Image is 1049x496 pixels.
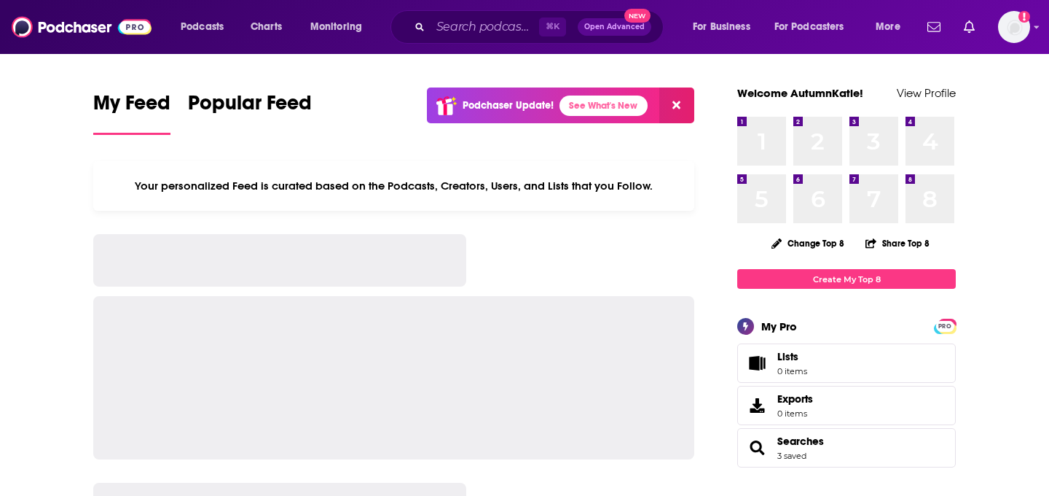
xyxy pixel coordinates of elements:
[737,269,956,289] a: Create My Top 8
[1018,11,1030,23] svg: Add a profile image
[865,15,919,39] button: open menu
[777,392,813,406] span: Exports
[763,234,853,252] button: Change Top 8
[922,15,946,39] a: Show notifications dropdown
[693,17,750,37] span: For Business
[170,15,243,39] button: open menu
[188,90,312,124] span: Popular Feed
[539,18,566,36] span: ⌘ K
[310,17,362,37] span: Monitoring
[777,435,824,448] a: Searches
[737,344,956,383] a: Lists
[777,350,798,363] span: Lists
[241,15,291,39] a: Charts
[93,161,694,211] div: Your personalized Feed is curated based on the Podcasts, Creators, Users, and Lists that you Follow.
[93,90,170,135] a: My Feed
[300,15,381,39] button: open menu
[559,96,648,116] a: See What's New
[865,229,930,257] button: Share Top 8
[181,17,224,37] span: Podcasts
[742,438,771,458] a: Searches
[404,10,677,44] div: Search podcasts, credits, & more...
[742,353,771,373] span: Lists
[998,11,1030,43] button: Show profile menu
[737,428,956,468] span: Searches
[897,86,956,100] a: View Profile
[761,319,797,333] div: My Pro
[12,13,152,41] img: Podchaser - Follow, Share and Rate Podcasts
[958,15,981,39] a: Show notifications dropdown
[188,90,312,135] a: Popular Feed
[584,23,645,31] span: Open Advanced
[683,15,769,39] button: open menu
[251,17,282,37] span: Charts
[777,366,807,376] span: 0 items
[624,9,651,23] span: New
[93,90,170,124] span: My Feed
[578,18,651,36] button: Open AdvancedNew
[765,15,865,39] button: open menu
[737,86,863,100] a: Welcome AutumnKatie!
[431,15,539,39] input: Search podcasts, credits, & more...
[998,11,1030,43] img: User Profile
[777,408,813,419] span: 0 items
[777,350,807,363] span: Lists
[936,321,954,332] span: PRO
[876,17,900,37] span: More
[463,99,554,112] p: Podchaser Update!
[998,11,1030,43] span: Logged in as AutumnKatie
[936,320,954,331] a: PRO
[737,386,956,425] a: Exports
[774,17,844,37] span: For Podcasters
[777,451,806,461] a: 3 saved
[742,395,771,416] span: Exports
